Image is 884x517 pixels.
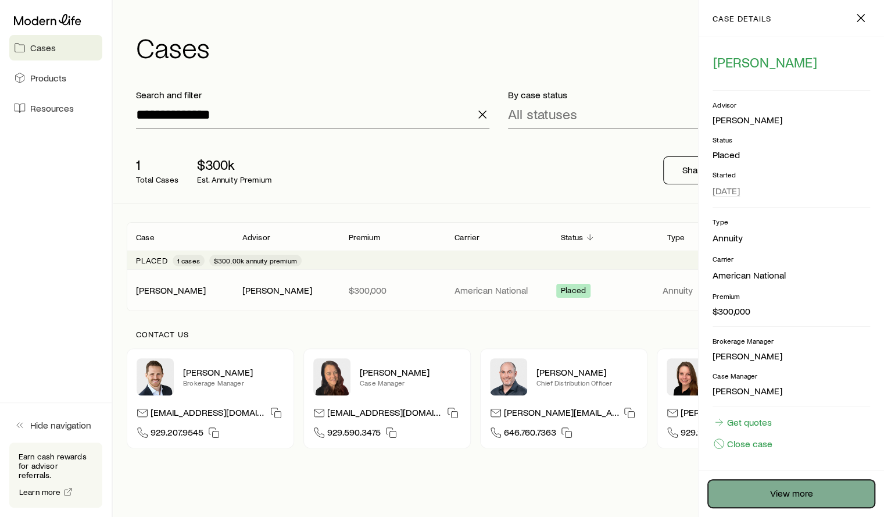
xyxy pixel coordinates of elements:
[30,42,56,54] span: Cases
[713,350,870,362] p: [PERSON_NAME]
[9,95,102,121] a: Resources
[9,412,102,438] button: Hide navigation
[713,114,782,126] div: [PERSON_NAME]
[136,156,178,173] p: 1
[348,284,436,296] p: $300,000
[136,256,168,265] p: Placed
[713,371,870,380] p: Case Manager
[9,443,102,508] div: Earn cash rewards for advisor referrals.Learn more
[19,452,93,480] p: Earn cash rewards for advisor referrals.
[454,233,479,242] p: Carrier
[9,65,102,91] a: Products
[136,33,870,61] h1: Cases
[9,35,102,60] a: Cases
[177,256,200,265] span: 1 cases
[663,284,760,296] p: Annuity
[504,407,619,422] p: [PERSON_NAME][EMAIL_ADDRESS][DOMAIN_NAME]
[713,14,771,23] p: case details
[242,284,312,297] div: [PERSON_NAME]
[508,106,577,122] p: All statuses
[713,437,773,450] button: Close case
[536,366,638,378] p: [PERSON_NAME]
[713,100,870,109] p: Advisor
[713,54,818,72] button: [PERSON_NAME]
[30,72,66,84] span: Products
[360,378,461,387] p: Case Manager
[151,426,203,442] span: 929.207.9545
[713,135,870,144] p: Status
[713,149,870,161] p: Placed
[136,284,206,297] div: [PERSON_NAME]
[454,284,542,296] p: American National
[681,426,732,442] span: 929.209.8778
[136,89,489,101] p: Search and filter
[183,366,284,378] p: [PERSON_NAME]
[183,378,284,387] p: Brokerage Manager
[197,175,271,184] p: Est. Annuity Premium
[713,291,870,301] p: Premium
[242,233,270,242] p: Advisor
[713,217,870,226] p: Type
[713,305,870,317] p: $300,000
[197,156,271,173] p: $300k
[663,156,768,184] button: Share fact finder
[713,185,740,197] span: [DATE]
[713,254,870,263] p: Carrier
[536,378,638,387] p: Chief Distribution Officer
[136,330,861,339] p: Contact us
[681,407,796,422] p: [PERSON_NAME][EMAIL_ADDRESS][DOMAIN_NAME]
[561,286,586,298] span: Placed
[713,170,870,179] p: Started
[136,175,178,184] p: Total Cases
[667,358,704,395] img: Ellen Wall
[30,102,74,114] span: Resources
[136,284,206,295] a: [PERSON_NAME]
[713,231,870,245] li: Annuity
[490,358,527,395] img: Dan Pierson
[504,426,556,442] span: 646.760.7363
[327,426,381,442] span: 929.590.3475
[708,480,875,508] a: View more
[713,336,870,345] p: Brokerage Manager
[136,233,155,242] p: Case
[127,222,870,311] div: Client cases
[348,233,380,242] p: Premium
[313,358,350,395] img: Abby McGuigan
[713,385,870,397] p: [PERSON_NAME]
[713,268,870,282] li: American National
[713,416,772,429] a: Get quotes
[151,407,266,422] p: [EMAIL_ADDRESS][DOMAIN_NAME]
[682,164,749,176] p: Share fact finder
[137,358,174,395] img: Nick Weiler
[360,366,461,378] p: [PERSON_NAME]
[30,419,91,431] span: Hide navigation
[713,54,817,70] span: [PERSON_NAME]
[327,407,442,422] p: [EMAIL_ADDRESS][DOMAIN_NAME]
[561,233,583,242] p: Status
[214,256,297,265] span: $300.00k annuity premium
[667,233,685,242] p: Type
[19,488,61,496] span: Learn more
[508,89,861,101] p: By case status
